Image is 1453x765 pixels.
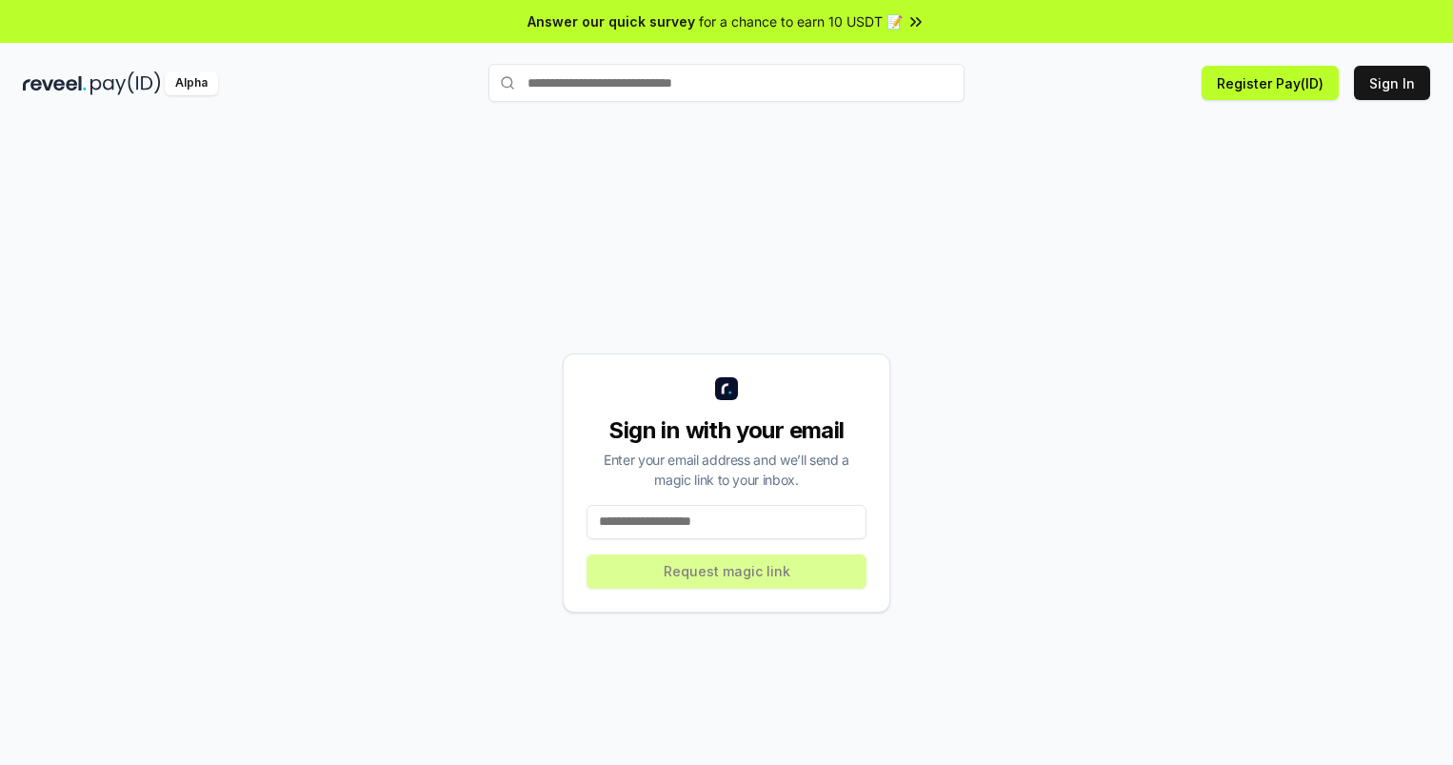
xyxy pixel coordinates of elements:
img: reveel_dark [23,71,87,95]
span: Answer our quick survey [527,11,695,31]
img: pay_id [90,71,161,95]
button: Register Pay(ID) [1202,66,1339,100]
div: Enter your email address and we’ll send a magic link to your inbox. [587,450,866,490]
img: logo_small [715,377,738,400]
span: for a chance to earn 10 USDT 📝 [699,11,903,31]
button: Sign In [1354,66,1430,100]
div: Alpha [165,71,218,95]
div: Sign in with your email [587,415,866,446]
